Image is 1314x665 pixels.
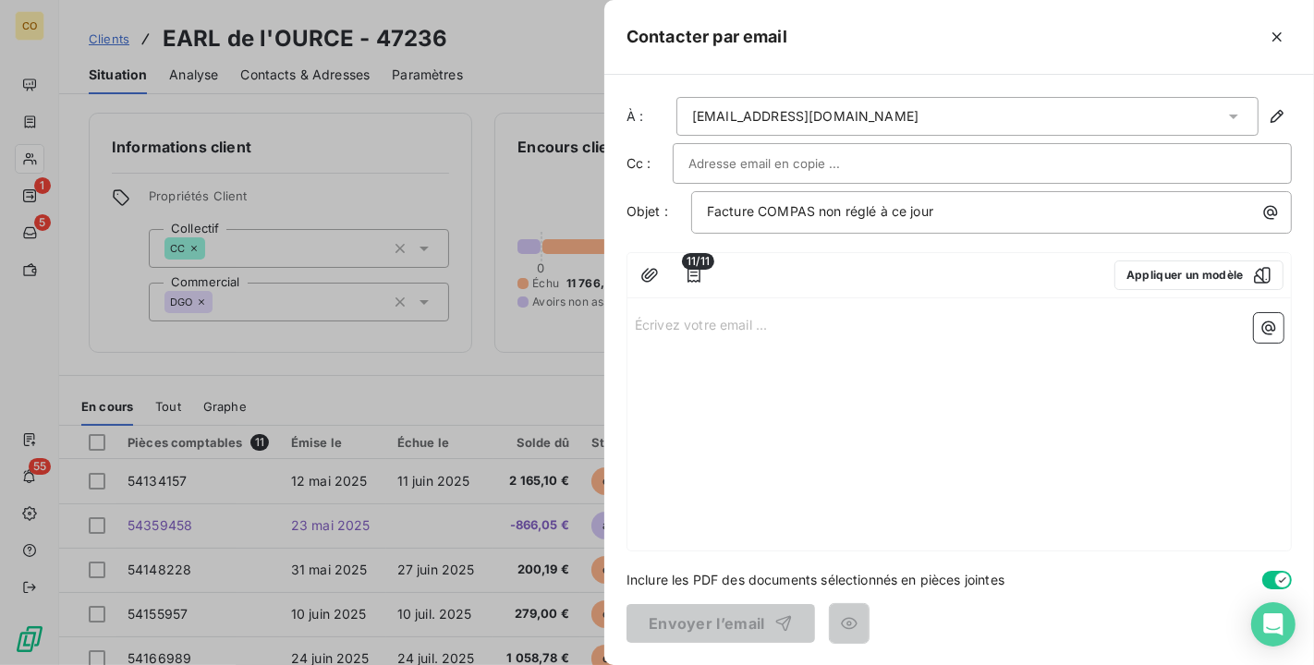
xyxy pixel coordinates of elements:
[682,253,714,270] span: 11/11
[1114,260,1284,290] button: Appliquer un modèle
[707,203,933,219] span: Facture COMPAS non réglé à ce jour
[627,570,1004,589] span: Inclure les PDF des documents sélectionnés en pièces jointes
[688,150,887,177] input: Adresse email en copie ...
[627,24,787,50] h5: Contacter par email
[627,604,815,643] button: Envoyer l’email
[1251,602,1296,647] div: Open Intercom Messenger
[627,203,668,219] span: Objet :
[627,107,673,126] label: À :
[627,154,673,173] label: Cc :
[692,107,919,126] div: [EMAIL_ADDRESS][DOMAIN_NAME]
